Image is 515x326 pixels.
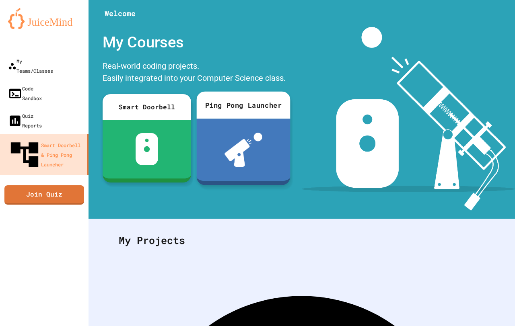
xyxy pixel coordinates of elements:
[4,185,84,205] a: Join Quiz
[99,27,292,58] div: My Courses
[302,27,515,211] img: banner-image-my-projects.png
[111,225,493,256] div: My Projects
[8,138,84,171] div: Smart Doorbell & Ping Pong Launcher
[8,56,53,76] div: My Teams/Classes
[99,58,292,88] div: Real-world coding projects. Easily integrated into your Computer Science class.
[196,91,290,119] div: Ping Pong Launcher
[225,133,262,167] img: ppl-with-ball.png
[8,84,42,103] div: Code Sandbox
[8,111,42,130] div: Quiz Reports
[103,94,191,120] div: Smart Doorbell
[136,133,159,165] img: sdb-white.svg
[8,8,80,29] img: logo-orange.svg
